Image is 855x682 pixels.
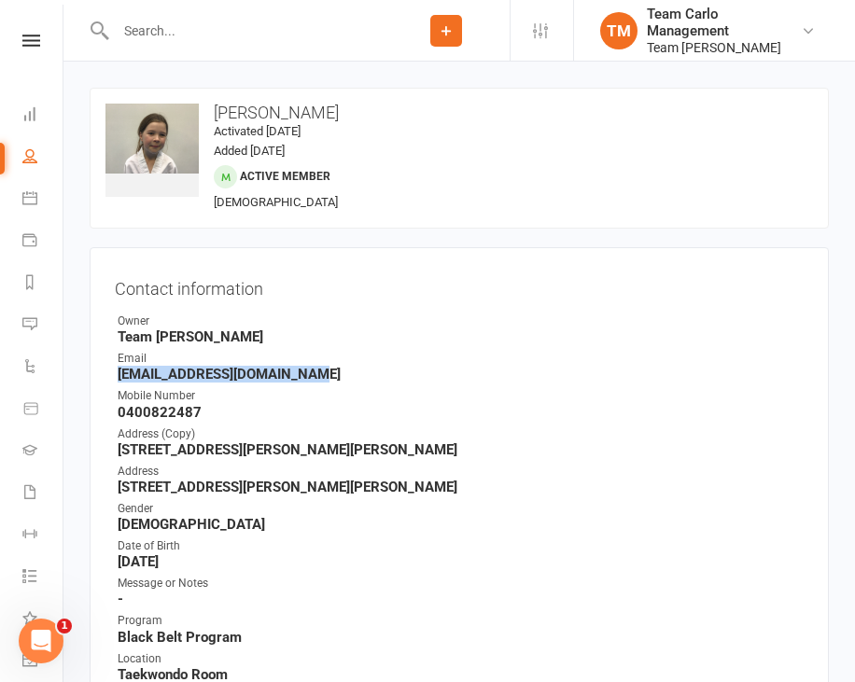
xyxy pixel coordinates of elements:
[22,599,64,641] a: What's New
[647,39,801,56] div: Team [PERSON_NAME]
[118,328,804,345] strong: Team [PERSON_NAME]
[118,575,804,592] div: Message or Notes
[600,12,638,49] div: TM
[105,104,199,174] img: image1553061149.png
[240,170,330,183] span: Active member
[22,95,64,137] a: Dashboard
[118,479,804,495] strong: [STREET_ADDRESS][PERSON_NAME][PERSON_NAME]
[118,629,804,646] strong: Black Belt Program
[118,441,804,458] strong: [STREET_ADDRESS][PERSON_NAME][PERSON_NAME]
[647,6,801,39] div: Team Carlo Management
[22,137,64,179] a: People
[22,263,64,305] a: Reports
[118,500,804,518] div: Gender
[115,272,804,299] h3: Contact information
[214,124,301,138] time: Activated [DATE]
[118,387,804,405] div: Mobile Number
[118,425,804,443] div: Address (Copy)
[118,612,804,630] div: Program
[118,366,804,383] strong: [EMAIL_ADDRESS][DOMAIN_NAME]
[118,591,804,607] strong: -
[118,650,804,668] div: Location
[22,389,64,431] a: Product Sales
[118,553,804,570] strong: [DATE]
[118,463,804,480] div: Address
[214,195,338,209] span: [DEMOGRAPHIC_DATA]
[118,404,804,421] strong: 0400822487
[118,313,804,330] div: Owner
[22,221,64,263] a: Payments
[105,104,813,122] h3: [PERSON_NAME]
[118,537,804,555] div: Date of Birth
[57,619,72,633] span: 1
[118,516,804,533] strong: [DEMOGRAPHIC_DATA]
[22,179,64,221] a: Calendar
[118,350,804,368] div: Email
[214,144,285,158] time: Added [DATE]
[19,619,63,663] iframe: Intercom live chat
[110,18,383,44] input: Search...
